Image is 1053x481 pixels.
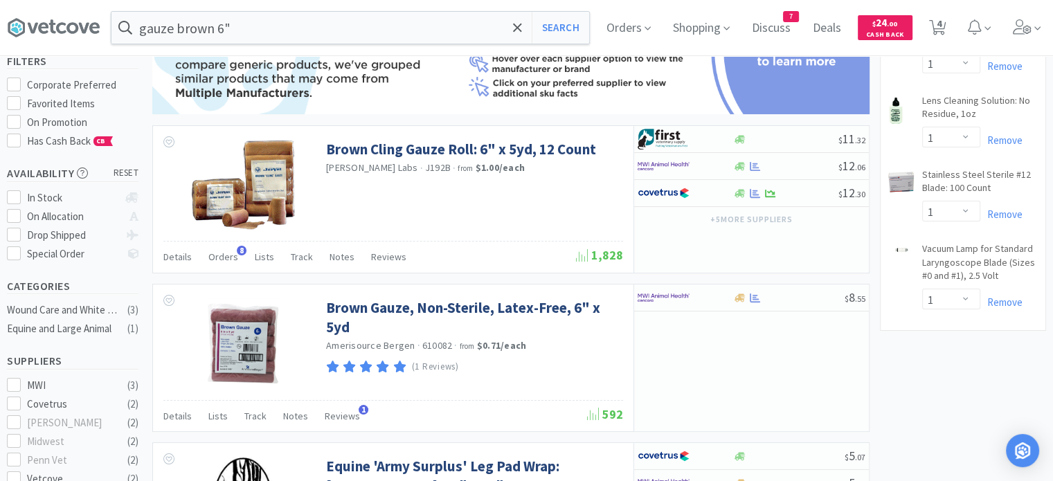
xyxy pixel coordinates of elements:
div: ( 2 ) [127,452,138,469]
button: Search [532,12,589,44]
span: Reviews [325,410,360,422]
span: reset [114,166,139,181]
div: Drop Shipped [27,227,119,244]
img: 77fca1acd8b6420a9015268ca798ef17_1.png [638,446,690,466]
span: 1,828 [576,247,623,263]
span: Orders [208,251,238,263]
img: f6b2451649754179b5b4e0c70c3f7cb0_2.png [638,156,690,176]
a: 4 [924,24,952,36]
h5: Suppliers [7,353,138,369]
span: Track [244,410,267,422]
span: 5 [845,448,865,464]
div: [PERSON_NAME] [27,415,113,431]
div: Open Intercom Messenger [1006,434,1039,467]
a: Remove [980,134,1023,147]
span: . 30 [855,189,865,199]
span: $ [838,189,843,199]
span: $ [838,135,843,145]
div: In Stock [27,190,119,206]
span: Has Cash Back [27,134,114,147]
span: 8 [237,246,246,255]
h5: Filters [7,53,138,69]
span: Lists [208,410,228,422]
span: 592 [587,406,623,422]
a: Lens Cleaning Solution: No Residue, 1oz [922,94,1038,127]
span: Notes [330,251,354,263]
div: On Allocation [27,208,119,225]
div: Wound Care and White Goods [7,302,119,318]
span: · [417,339,420,352]
span: from [458,163,473,173]
div: ( 2 ) [127,433,138,450]
a: Brown Gauze, Non-Sterile, Latex-Free, 6" x 5yd [326,298,620,336]
a: Discuss7 [746,22,796,35]
span: 1 [359,405,368,415]
span: Details [163,410,192,422]
div: MWI [27,377,113,394]
button: +5more suppliers [703,210,800,229]
a: Remove [980,60,1023,73]
div: Equine and Large Animal [7,320,119,337]
span: Track [291,251,313,263]
a: Remove [980,296,1023,309]
span: . 06 [855,162,865,172]
div: Covetrus [27,396,113,412]
strong: $1.00 / each [476,161,525,174]
img: 3d47b96e43b4458abed4002dafa07479_30493.png [888,97,905,125]
h5: Categories [7,278,138,294]
div: ( 2 ) [127,396,138,412]
span: · [453,162,456,174]
span: . 00 [887,19,897,28]
span: CB [94,137,108,145]
div: ( 3 ) [127,302,138,318]
span: . 07 [855,452,865,462]
a: $24.00Cash Back [858,9,912,46]
img: 67d67680309e4a0bb49a5ff0391dcc42_6.png [638,129,690,149]
span: · [420,162,423,174]
span: $ [845,452,849,462]
span: J192B [425,161,451,174]
img: f6b2451649754179b5b4e0c70c3f7cb0_2.png [638,287,690,308]
span: · [454,339,457,352]
span: 12 [838,185,865,201]
span: 8 [845,289,865,305]
strong: $0.71 / each [477,339,527,352]
span: $ [872,19,876,28]
span: . 32 [855,135,865,145]
img: de2eaa0223524180b072a9d6cbd8f757_20671.png [888,171,915,193]
a: Amerisource Bergen [326,339,415,352]
div: ( 3 ) [127,377,138,394]
span: $ [845,293,849,304]
div: Special Order [27,246,119,262]
span: Details [163,251,192,263]
a: Deals [807,22,847,35]
a: Remove [980,208,1023,221]
img: 6da1a2f3b02c44af9f78aa2b93f9cff4_618422.png [206,298,281,388]
div: ( 1 ) [127,320,138,337]
img: 77fca1acd8b6420a9015268ca798ef17_1.png [638,183,690,203]
a: Brown Cling Gauze Roll: 6" x 5yd, 12 Count [326,140,596,158]
div: Favorited Items [27,96,139,112]
div: Midwest [27,433,113,450]
div: On Promotion [27,114,139,131]
span: from [460,341,475,351]
span: Notes [283,410,308,422]
span: 610082 [422,339,453,352]
a: Vacuum Lamp for Standard Laryngoscope Blade (Sizes #0 and #1), 2.5 Volt [922,242,1038,289]
img: 1bffc10daa3b404b9ea7b99a8c841540_20195.png [888,245,915,257]
div: Corporate Preferred [27,77,139,93]
a: [PERSON_NAME] Labs [326,161,418,174]
span: 12 [838,158,865,174]
div: Penn Vet [27,452,113,469]
input: Search by item, sku, manufacturer, ingredient, size... [111,12,589,44]
span: 11 [838,131,865,147]
h5: Availability [7,165,138,181]
p: (1 Reviews) [412,360,459,374]
div: ( 2 ) [127,415,138,431]
a: Stainless Steel Sterile #12 Blade: 100 Count [922,168,1038,201]
span: $ [838,162,843,172]
span: 24 [872,16,897,29]
span: Cash Back [866,31,904,40]
img: 6d063bd2e2934f62bfa9e3150f4853f4_65778.gif [191,140,295,230]
span: Lists [255,251,274,263]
